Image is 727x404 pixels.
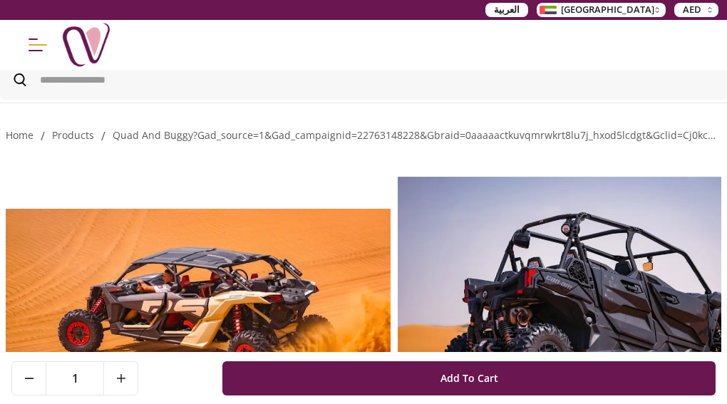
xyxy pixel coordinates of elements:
[101,128,105,145] li: /
[41,128,45,145] li: /
[561,3,654,17] span: [GEOGRAPHIC_DATA]
[537,3,666,17] button: [GEOGRAPHIC_DATA]
[540,6,557,14] img: Arabic_dztd3n.png
[440,366,498,391] span: Add To Cart
[6,128,33,142] a: Home
[52,128,94,142] a: products
[674,3,718,17] button: AED
[61,20,111,70] img: Nigwa-uae-gifts
[683,3,701,17] span: AED
[14,38,61,51] button: Menu
[494,3,520,17] span: العربية
[46,362,103,395] span: 1
[222,361,716,395] button: Add To Cart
